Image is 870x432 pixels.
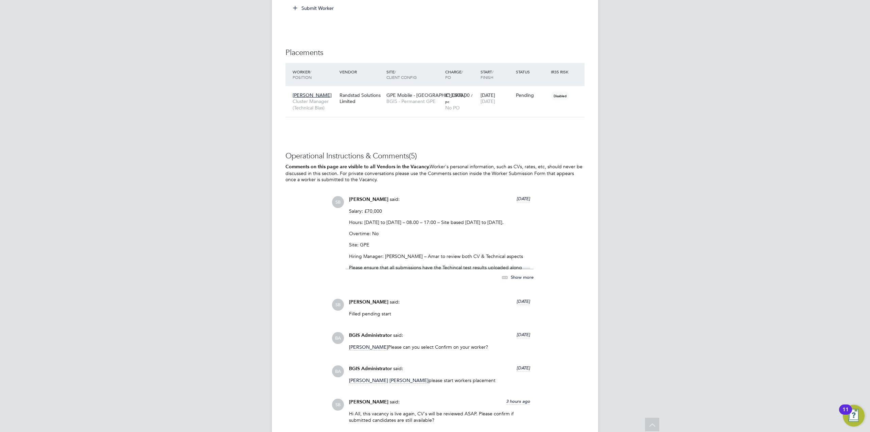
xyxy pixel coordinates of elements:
[349,219,530,225] p: Hours: [DATE] to [DATE] – 08.00 – 17:00 – Site based [DATE] to [DATE].
[390,399,400,405] span: said:
[479,89,514,108] div: [DATE]
[517,332,530,338] span: [DATE]
[551,91,569,100] span: Disabled
[390,299,400,305] span: said:
[516,92,548,98] div: Pending
[349,377,388,384] span: [PERSON_NAME]
[291,66,338,83] div: Worker
[288,3,339,14] button: Submit Worker
[393,332,403,338] span: said:
[517,298,530,304] span: [DATE]
[332,365,344,377] span: BA
[517,196,530,202] span: [DATE]
[389,377,429,384] span: [PERSON_NAME]
[386,98,442,104] span: BGIS - Permanent GPE
[349,230,530,237] p: Overtime: No
[349,242,530,248] p: Site: GPE
[386,92,465,98] span: GPE Mobile - [GEOGRAPHIC_DATA]
[445,92,470,98] span: £10,500.00
[332,299,344,311] span: SB
[349,344,530,350] p: Please can you select Confirm on your worker?
[338,66,385,78] div: Vendor
[332,196,344,208] span: SB
[443,66,479,83] div: Charge
[349,196,388,202] span: [PERSON_NAME]
[349,208,530,214] p: Salary: £70,000
[293,98,336,110] span: Cluster Manager (Technical Bias)
[293,92,332,98] span: [PERSON_NAME]
[445,69,463,80] span: / PO
[390,196,400,202] span: said:
[506,398,530,404] span: 3 hours ago
[843,405,865,427] button: Open Resource Center, 11 new notifications
[511,274,534,280] span: Show more
[349,377,530,383] p: please start workers placement
[349,344,388,350] span: [PERSON_NAME]
[549,66,573,78] div: IR35 Risk
[332,332,344,344] span: BA
[291,88,585,94] a: [PERSON_NAME]Cluster Manager (Technical Bias)Randstad Solutions LimitedGPE Mobile - [GEOGRAPHIC_D...
[349,299,388,305] span: [PERSON_NAME]
[349,411,530,423] p: Hi All, this vacancy is live again, CV's will be reviewed ASAP. Please confirm if submitted candi...
[349,253,530,259] p: Hiring Manager: [PERSON_NAME] – Amar to review both CV & Technical aspects
[332,399,344,411] span: SB
[285,164,430,170] b: Comments on this page are visible to all Vendors in the Vacancy.
[349,264,530,277] p: Please ensure that all submissions have the Techincal test results uploaded along with CV
[349,332,392,338] span: BGIS Administrator
[385,66,443,83] div: Site
[349,311,530,317] p: Filled pending start
[393,365,403,371] span: said:
[349,399,388,405] span: [PERSON_NAME]
[285,48,585,58] h3: Placements
[517,365,530,371] span: [DATE]
[514,66,550,78] div: Status
[481,98,495,104] span: [DATE]
[481,69,493,80] span: / Finish
[445,105,460,111] span: No PO
[349,366,392,371] span: BGIS Administrator
[842,410,849,418] div: 11
[409,151,417,160] span: (5)
[338,89,385,108] div: Randstad Solutions Limited
[293,69,312,80] span: / Position
[285,151,585,161] h3: Operational Instructions & Comments
[285,163,585,183] p: Worker's personal information, such as CVs, rates, etc, should never be discussed in this section...
[479,66,514,83] div: Start
[386,69,417,80] span: / Client Config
